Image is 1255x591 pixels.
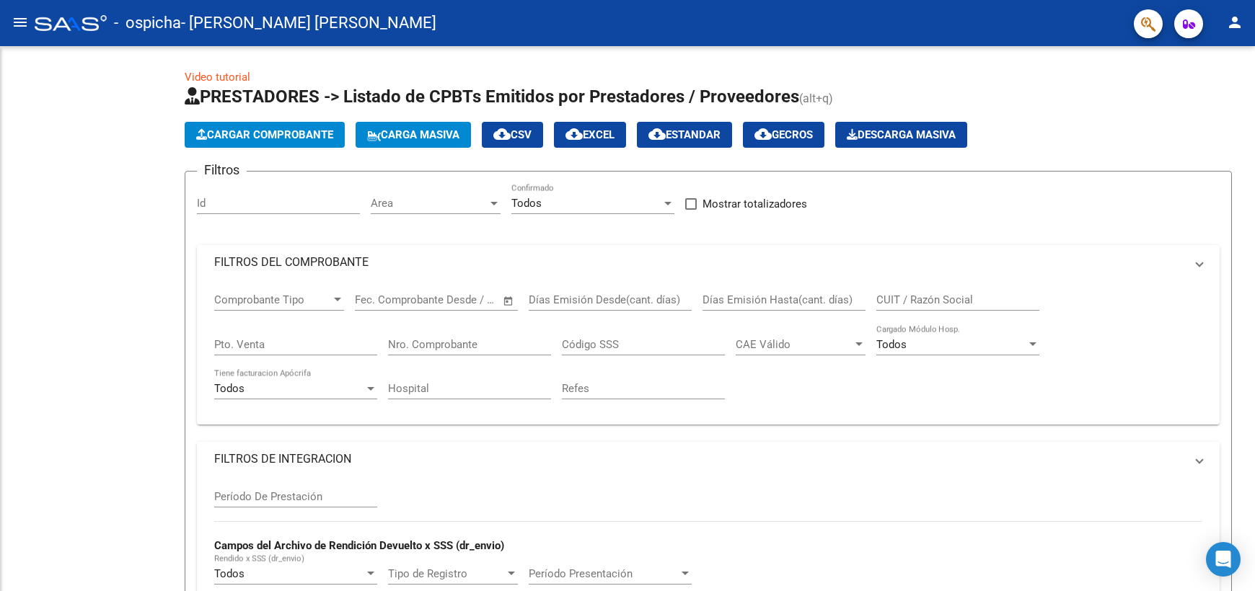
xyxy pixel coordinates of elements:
[743,122,824,148] button: Gecros
[388,567,505,580] span: Tipo de Registro
[214,567,245,580] span: Todos
[114,7,181,39] span: - ospicha
[185,122,345,148] button: Cargar Comprobante
[367,128,459,141] span: Carga Masiva
[501,293,517,309] button: Open calendar
[835,122,967,148] app-download-masive: Descarga masiva de comprobantes (adjuntos)
[648,128,721,141] span: Estandar
[754,125,772,143] mat-icon: cloud_download
[637,122,732,148] button: Estandar
[493,128,532,141] span: CSV
[876,338,907,351] span: Todos
[181,7,436,39] span: - [PERSON_NAME] [PERSON_NAME]
[214,539,504,552] strong: Campos del Archivo de Rendición Devuelto x SSS (dr_envio)
[185,86,799,107] span: PRESTADORES -> Listado de CPBTs Emitidos por Prestadores / Proveedores
[847,128,956,141] span: Descarga Masiva
[214,254,1185,270] mat-panel-title: FILTROS DEL COMPROBANTE
[197,160,247,180] h3: Filtros
[1206,542,1241,577] div: Open Intercom Messenger
[482,122,543,148] button: CSV
[736,338,853,351] span: CAE Válido
[554,122,626,148] button: EXCEL
[703,195,807,213] span: Mostrar totalizadores
[214,451,1185,467] mat-panel-title: FILTROS DE INTEGRACION
[196,128,333,141] span: Cargar Comprobante
[1226,14,1243,31] mat-icon: person
[648,125,666,143] mat-icon: cloud_download
[355,293,413,306] input: Fecha inicio
[197,245,1220,280] mat-expansion-panel-header: FILTROS DEL COMPROBANTE
[214,293,331,306] span: Comprobante Tipo
[12,14,29,31] mat-icon: menu
[197,442,1220,476] mat-expansion-panel-header: FILTROS DE INTEGRACION
[197,280,1220,425] div: FILTROS DEL COMPROBANTE
[529,567,679,580] span: Período Presentación
[511,197,542,210] span: Todos
[185,71,250,84] a: Video tutorial
[356,122,471,148] button: Carga Masiva
[493,125,511,143] mat-icon: cloud_download
[565,128,615,141] span: EXCEL
[371,197,488,210] span: Area
[799,92,833,105] span: (alt+q)
[754,128,813,141] span: Gecros
[835,122,967,148] button: Descarga Masiva
[214,382,245,395] span: Todos
[426,293,496,306] input: Fecha fin
[565,125,583,143] mat-icon: cloud_download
